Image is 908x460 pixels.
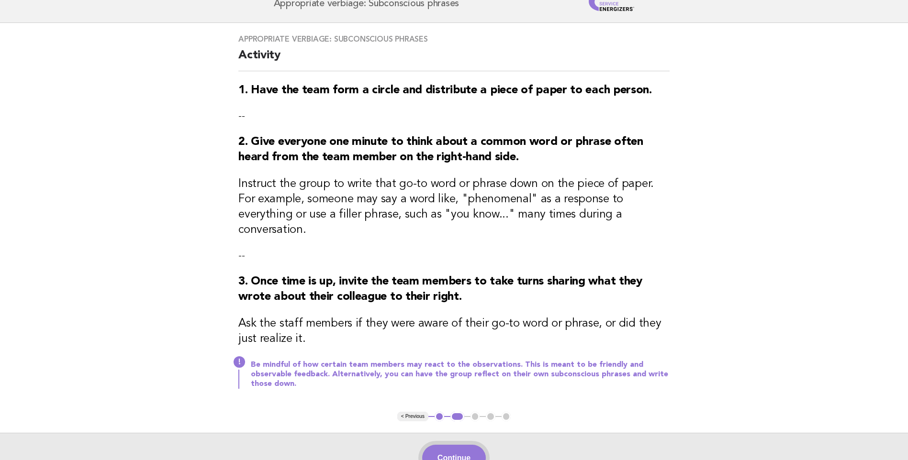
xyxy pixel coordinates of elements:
[238,176,670,238] h3: Instruct the group to write that go-to word or phrase down on the piece of paper. For example, so...
[238,136,643,163] strong: 2. Give everyone one minute to think about a common word or phrase often heard from the team memb...
[251,360,670,389] p: Be mindful of how certain team members may react to the observations. This is meant to be friendl...
[238,249,670,263] p: --
[238,316,670,347] h3: Ask the staff members if they were aware of their go-to word or phrase, or did they just realize it.
[238,85,652,96] strong: 1. Have the team form a circle and distribute a piece of paper to each person.
[238,48,670,71] h2: Activity
[435,412,444,421] button: 1
[238,34,670,44] h3: Appropriate verbiage: Subconscious phrases
[397,412,428,421] button: < Previous
[238,276,642,303] strong: 3. Once time is up, invite the team members to take turns sharing what they wrote about their col...
[238,110,670,123] p: --
[450,412,464,421] button: 2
